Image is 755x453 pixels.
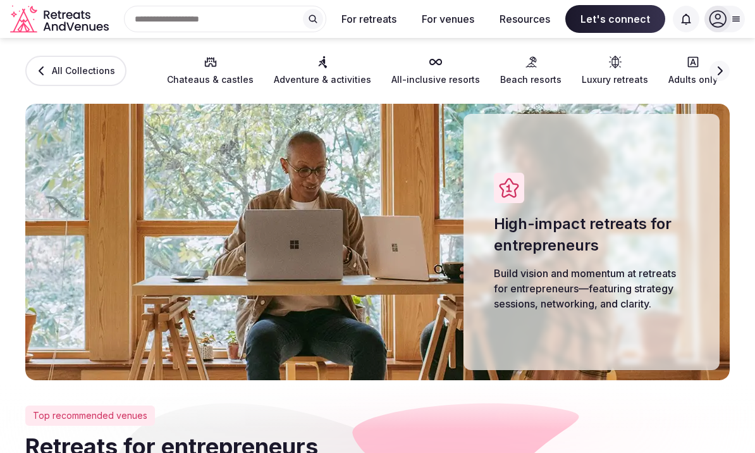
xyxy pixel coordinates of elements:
button: For venues [412,5,484,33]
span: All-inclusive resorts [391,73,480,86]
img: Retreats for entrepreneurs [25,104,730,380]
a: All-inclusive resorts [391,56,480,86]
a: Chateaus & castles [167,56,254,86]
span: Let's connect [565,5,665,33]
span: Adventure & activities [274,73,371,86]
span: Chateaus & castles [167,73,254,86]
a: Adults only [668,56,718,86]
button: For retreats [331,5,407,33]
p: Build vision and momentum at retreats for entrepreneurs—featuring strategy sessions, networking, ... [494,266,689,311]
a: Luxury retreats [582,56,648,86]
button: Resources [489,5,560,33]
a: All Collections [25,56,126,86]
div: Top recommended venues [25,406,155,426]
span: Luxury retreats [582,73,648,86]
h1: High-impact retreats for entrepreneurs [494,213,689,256]
a: Adventure & activities [274,56,371,86]
svg: Retreats and Venues company logo [10,5,111,34]
span: Beach resorts [500,73,562,86]
span: All Collections [52,65,115,77]
span: Adults only [668,73,718,86]
a: Visit the homepage [10,5,111,34]
a: Beach resorts [500,56,562,86]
